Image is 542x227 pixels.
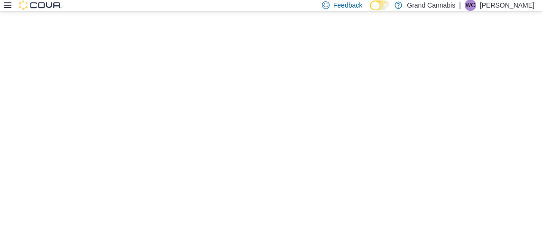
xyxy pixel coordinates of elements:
[333,0,362,10] span: Feedback
[19,0,62,10] img: Cova
[370,0,390,10] input: Dark Mode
